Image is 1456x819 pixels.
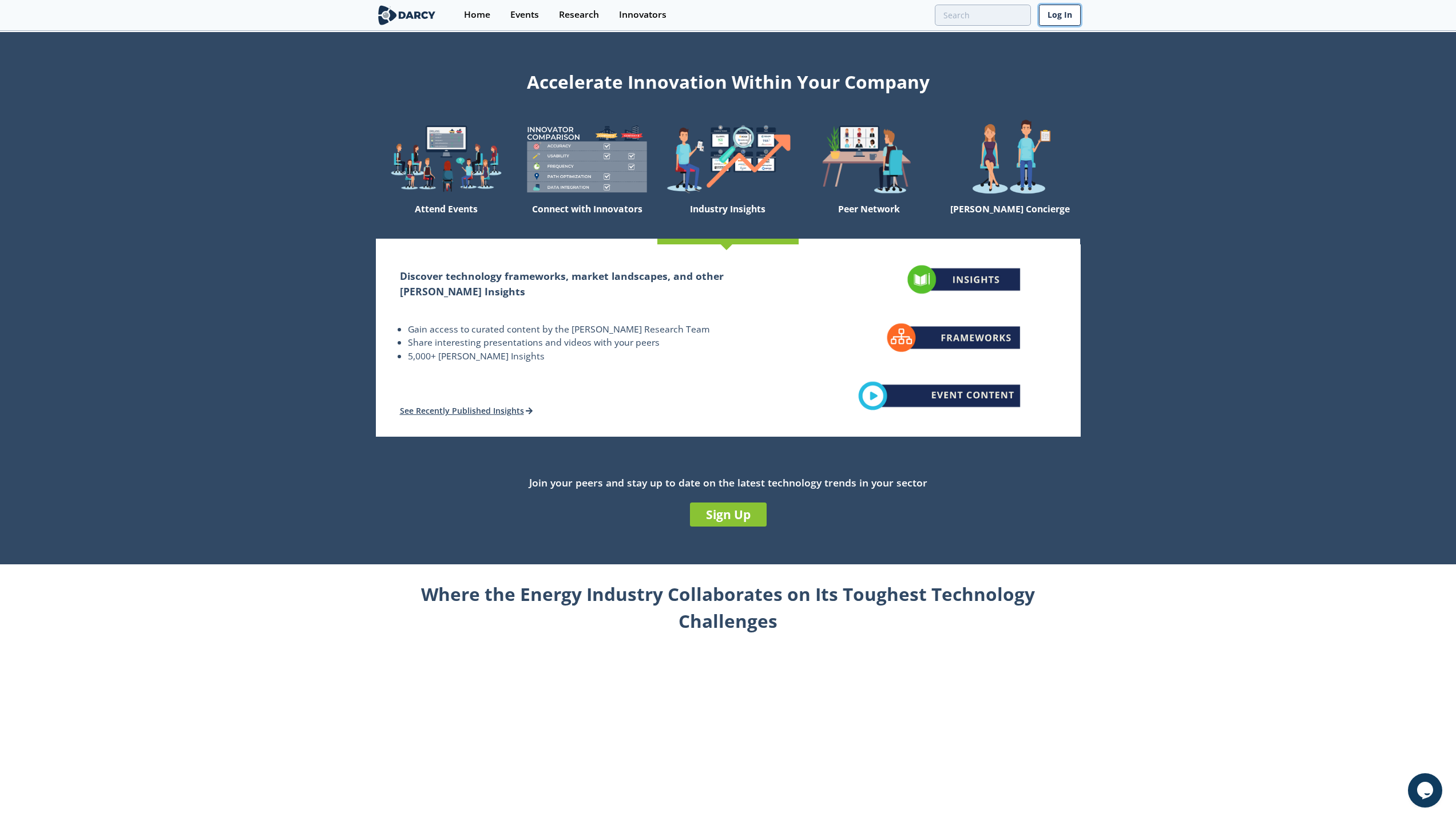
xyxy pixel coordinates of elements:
img: welcome-find-a12191a34a96034fcac36f4ff4d37733.png [657,119,798,199]
div: Innovators [619,10,666,19]
div: Peer Network [799,199,939,239]
iframe: chat widget [1408,773,1445,808]
img: welcome-explore-560578ff38cea7c86bcfe544b5e45342.png [376,119,517,199]
input: Advanced Search [935,5,1031,26]
div: Events [510,10,539,19]
img: welcome-compare-1b687586299da8f117b7ac84fd957760.png [517,119,657,199]
a: Log In [1039,5,1081,26]
div: Attend Events [376,199,517,239]
li: Share interesting presentations and videos with your peers [408,336,775,350]
h2: Discover technology frameworks, market landscapes, and other [PERSON_NAME] Insights [400,268,775,299]
img: logo-wide.svg [376,5,438,25]
li: Gain access to curated content by the [PERSON_NAME] Research Team [408,323,775,337]
div: [PERSON_NAME] Concierge [939,199,1080,239]
img: welcome-attend-b816887fc24c32c29d1763c6e0ddb6e6.png [799,119,939,199]
a: Sign Up [690,503,767,527]
img: welcome-concierge-wide-20dccca83e9cbdbb601deee24fb8df72.png [939,119,1080,199]
img: industry-insights-46702bb6d5ea356566c85124c7f03101.png [834,240,1045,435]
div: Industry Insights [657,199,798,239]
a: See Recently Published Insights [400,405,533,416]
div: Where the Energy Industry Collaborates on Its Toughest Technology Challenges [376,580,1081,635]
div: Home [464,10,490,19]
iframe: Intro to Darcy Partners [587,650,869,809]
div: Accelerate Innovation Within Your Company [376,64,1081,95]
div: Research [559,10,599,19]
li: 5,000+ [PERSON_NAME] Insights [408,350,775,363]
div: Connect with Innovators [517,199,657,239]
